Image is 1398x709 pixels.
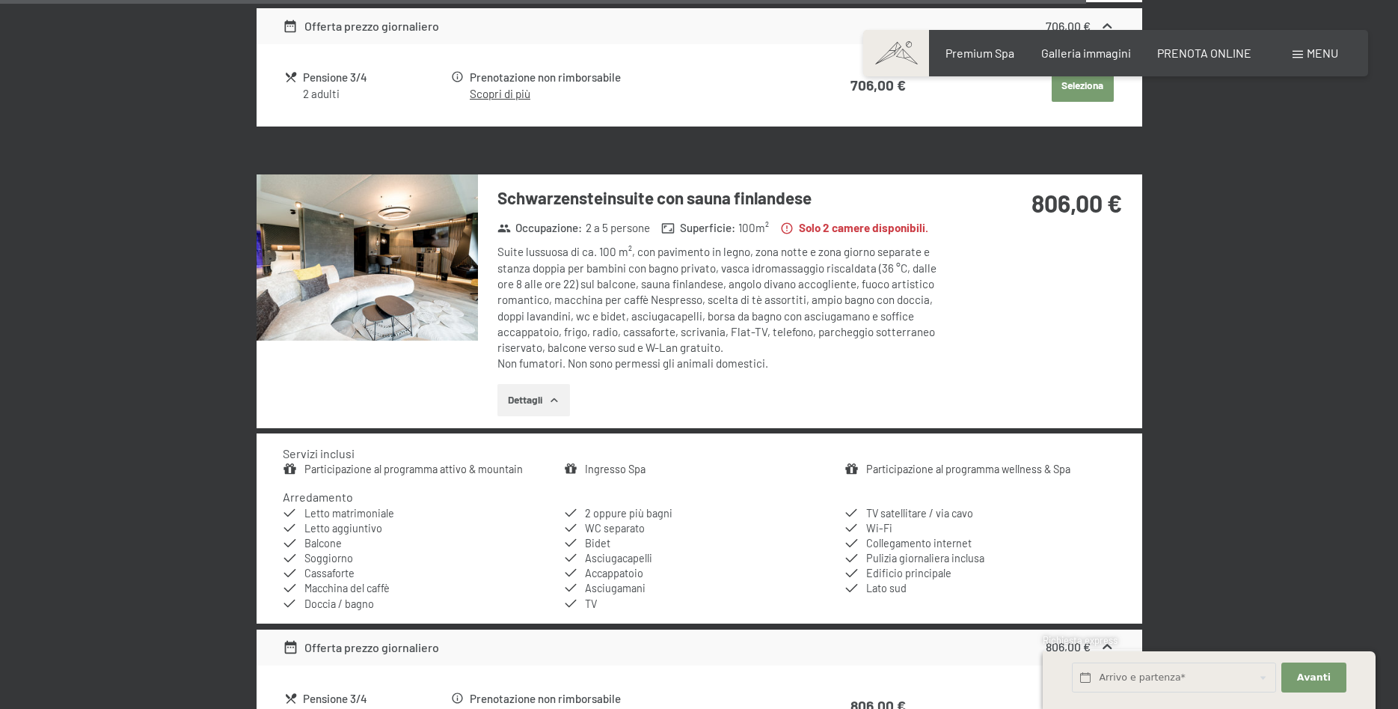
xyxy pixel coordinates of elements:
[1297,671,1331,684] span: Avanti
[738,220,769,236] span: 100 m²
[945,46,1014,60] a: Premium Spa
[257,174,478,341] img: mss_renderimg.php
[866,463,1070,475] a: Participazione al programma wellness & Spa
[257,630,1142,666] div: Offerta prezzo giornaliero806,00 €
[283,490,353,504] h4: Arredamento
[304,597,374,610] span: Doccia / bagno
[304,537,342,550] span: Balcone
[304,507,394,520] span: Letto matrimoniale
[303,86,449,102] div: 2 adulti
[497,384,570,417] button: Dettagli
[850,76,906,94] strong: 706,00 €
[585,537,610,550] span: Bidet
[1031,189,1122,217] strong: 806,00 €
[303,690,449,708] div: Pensione 3/4
[1046,19,1091,33] strong: 706,00 €
[585,522,645,535] span: WC separato
[866,507,973,520] span: TV satellitare / via cavo
[304,522,382,535] span: Letto aggiuntivo
[585,507,672,520] span: 2 oppure più bagni
[866,552,984,565] span: Pulizia giornaliera inclusa
[585,597,597,610] span: TV
[585,552,652,565] span: Asciugacapelli
[470,69,781,86] div: Prenotazione non rimborsabile
[585,567,643,579] span: Accappatoio
[1157,46,1251,60] a: PRENOTA ONLINE
[497,244,942,371] div: Suite lussuosa di ca. 100 m², con pavimento in legno, zona notte e zona giorno separate e stanza ...
[283,17,439,35] div: Offerta prezzo giornaliero
[304,567,355,579] span: Cassaforte
[866,537,972,550] span: Collegamento internet
[1281,663,1346,693] button: Avanti
[303,69,449,86] div: Pensione 3/4
[304,552,353,565] span: Soggiorno
[866,582,907,594] span: Lato sud
[866,567,951,579] span: Edificio principale
[1041,46,1131,60] a: Galleria immagini
[1043,634,1118,646] span: Richiesta express
[497,220,583,236] strong: Occupazione :
[283,446,355,460] h4: Servizi inclusi
[470,690,781,708] div: Prenotazione non rimborsabile
[283,639,439,657] div: Offerta prezzo giornaliero
[586,220,650,236] span: 2 a 5 persone
[304,463,523,475] a: Participazione al programma attivo & mountain
[257,8,1142,44] div: Offerta prezzo giornaliero706,00 €
[304,582,390,594] span: Macchina del caffè
[780,220,928,236] strong: Solo 2 camere disponibili.
[497,186,942,210] h3: Schwarzensteinsuite con sauna finlandese
[661,220,735,236] strong: Superficie :
[1307,46,1338,60] span: Menu
[866,522,892,535] span: Wi-Fi
[470,87,530,100] a: Scopri di più
[585,582,646,594] span: Asciugamani
[585,463,646,475] a: Ingresso Spa
[1052,69,1114,102] button: Seleziona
